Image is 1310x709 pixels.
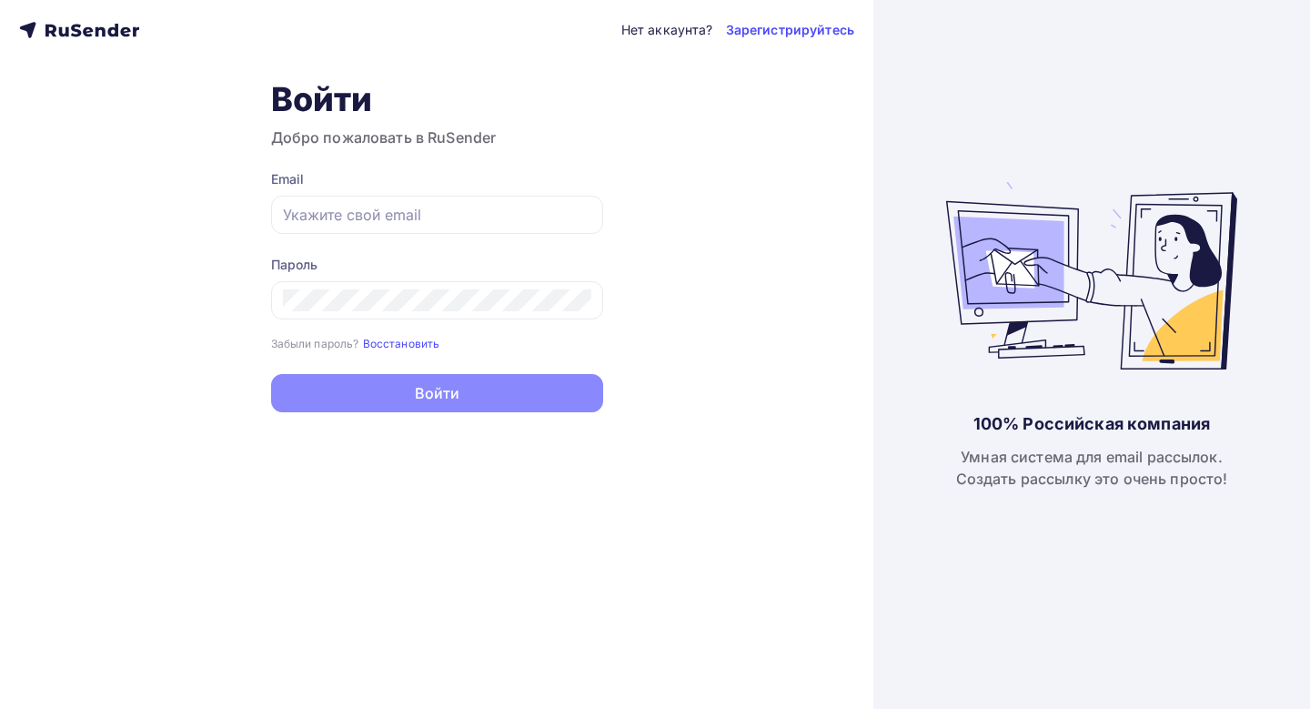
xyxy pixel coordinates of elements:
[271,79,603,119] h1: Войти
[956,446,1228,490] div: Умная система для email рассылок. Создать рассылку это очень просто!
[621,21,713,39] div: Нет аккаунта?
[973,413,1210,435] div: 100% Российская компания
[283,204,591,226] input: Укажите свой email
[271,374,603,412] button: Войти
[363,337,440,350] small: Восстановить
[271,337,359,350] small: Забыли пароль?
[271,256,603,274] div: Пароль
[363,335,440,350] a: Восстановить
[271,170,603,188] div: Email
[726,21,854,39] a: Зарегистрируйтесь
[271,127,603,148] h3: Добро пожаловать в RuSender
